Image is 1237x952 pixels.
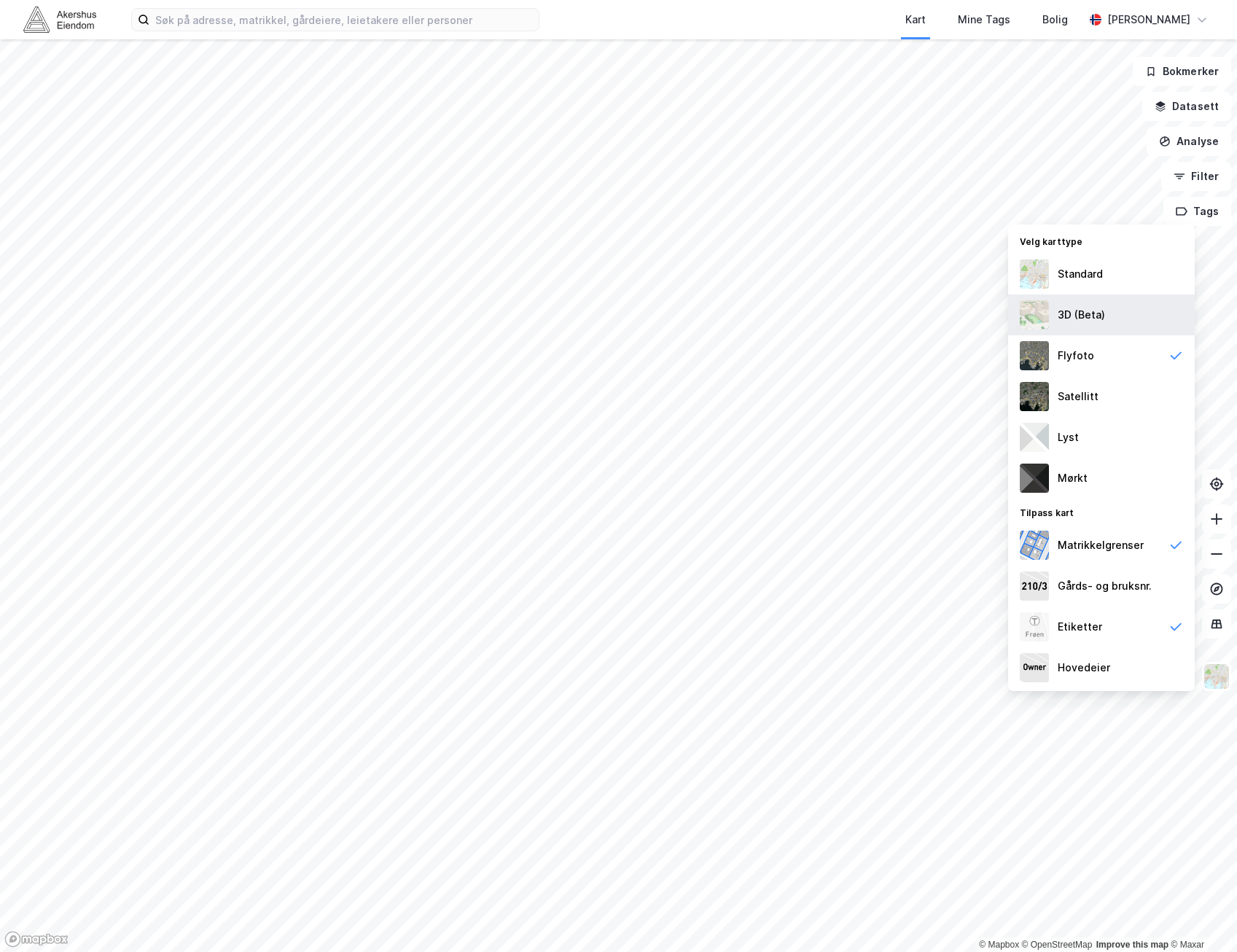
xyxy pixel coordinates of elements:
[1203,663,1230,690] img: Z
[1163,197,1231,226] button: Tags
[1008,227,1195,254] div: Velg karttype
[4,931,69,948] a: Mapbox homepage
[1020,341,1049,370] img: Z
[1022,940,1093,950] a: OpenStreetMap
[23,7,96,32] img: akershus-eiendom-logo.9091f326c980b4bce74ccdd9f866810c.svg
[979,940,1019,950] a: Mapbox
[149,9,539,31] input: Søk på adresse, matrikkel, gårdeiere, leietakere eller personer
[958,11,1010,28] div: Mine Tags
[1058,469,1088,487] div: Mørkt
[1058,618,1102,636] div: Etiketter
[1058,306,1105,324] div: 3D (Beta)
[905,11,926,28] div: Kart
[1147,127,1231,156] button: Analyse
[1058,537,1144,554] div: Matrikkelgrenser
[1142,92,1231,121] button: Datasett
[1020,423,1049,452] img: luj3wr1y2y3+OchiMxRmMxRlscgabnMEmZ7DJGWxyBpucwSZnsMkZbHIGm5zBJmewyRlscgabnMEmZ7DJGWxyBpucwSZnsMkZ...
[1058,659,1110,676] div: Hovedeier
[1008,499,1195,525] div: Tilpass kart
[1058,577,1152,595] div: Gårds- og bruksnr.
[1020,653,1049,682] img: majorOwner.b5e170eddb5c04bfeeff.jpeg
[1107,11,1190,28] div: [PERSON_NAME]
[1020,571,1049,601] img: cadastreKeys.547ab17ec502f5a4ef2b.jpeg
[1020,531,1049,560] img: cadastreBorders.cfe08de4b5ddd52a10de.jpeg
[1020,464,1049,493] img: nCdM7BzjoCAAAAAElFTkSuQmCC
[1058,347,1094,364] div: Flyfoto
[1133,57,1231,86] button: Bokmerker
[1058,265,1103,283] div: Standard
[1020,612,1049,641] img: Z
[1161,162,1231,191] button: Filter
[1020,260,1049,289] img: Z
[1164,882,1237,952] iframe: Chat Widget
[1164,882,1237,952] div: Kontrollprogram for chat
[1096,940,1168,950] a: Improve this map
[1058,429,1079,446] div: Lyst
[1042,11,1068,28] div: Bolig
[1058,388,1099,405] div: Satellitt
[1020,300,1049,329] img: Z
[1020,382,1049,411] img: 9k=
